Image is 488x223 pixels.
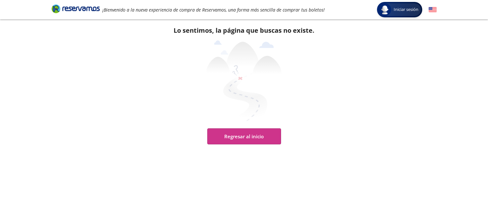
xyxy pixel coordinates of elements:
[52,4,100,13] i: Brand Logo
[52,4,100,15] a: Brand Logo
[429,6,437,14] button: English
[207,128,281,144] button: Regresar al inicio
[391,6,421,13] span: Iniciar sesión
[174,26,314,35] p: Lo sentimos, la página que buscas no existe.
[102,7,325,13] em: ¡Bienvenido a la nueva experiencia de compra de Reservamos, una forma más sencilla de comprar tus...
